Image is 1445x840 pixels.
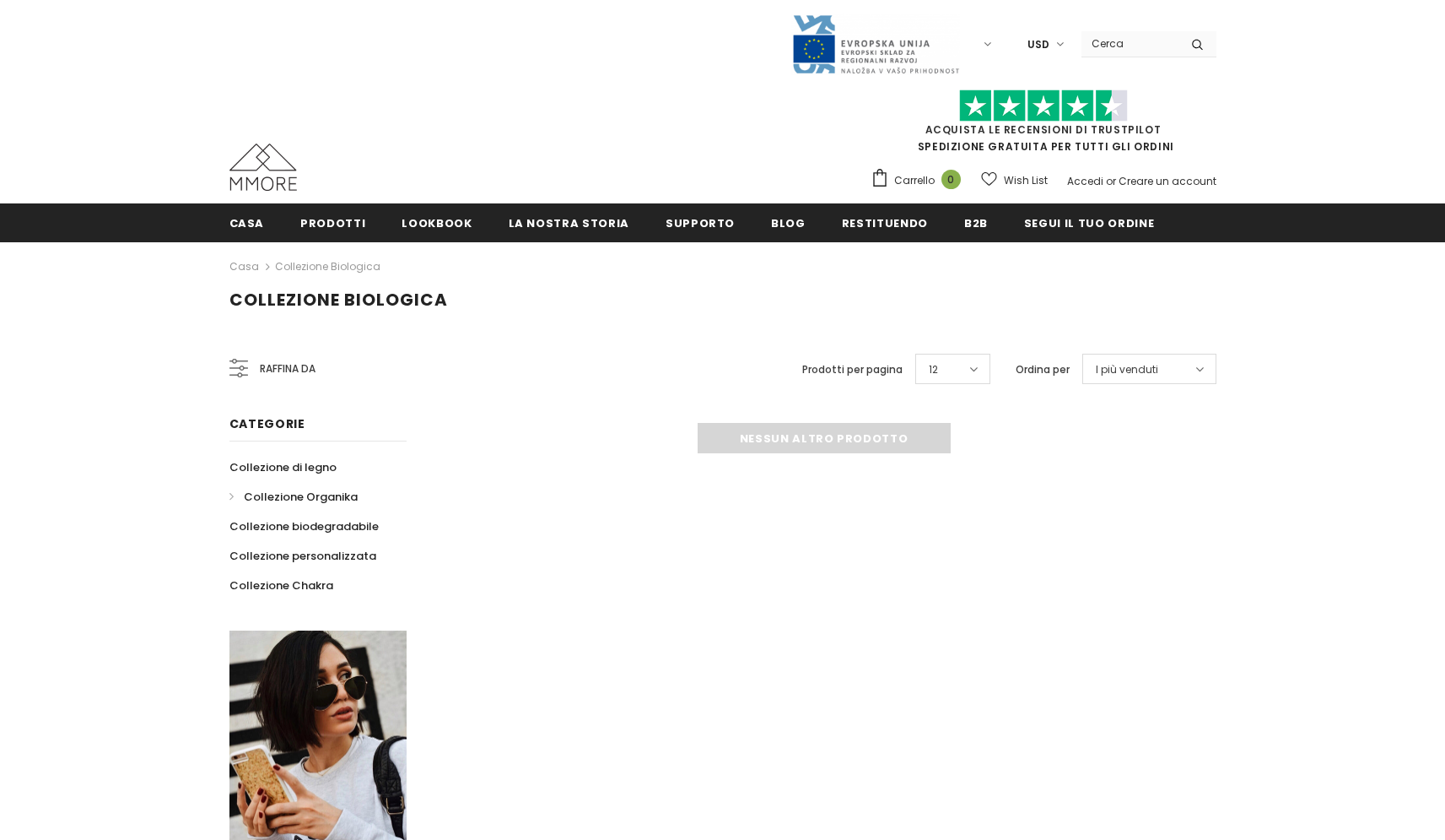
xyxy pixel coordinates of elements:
span: Wish List [1004,172,1048,189]
a: Collezione personalizzata [229,541,376,571]
input: Search Site [1081,31,1178,56]
a: B2B [964,203,988,241]
a: Casa [229,203,265,241]
span: I più venduti [1096,361,1158,378]
label: Prodotti per pagina [802,361,903,378]
span: La nostra storia [509,215,629,231]
span: Collezione di legno [229,459,337,475]
a: Prodotti [300,203,365,241]
a: Accedi [1067,174,1103,188]
span: Raffina da [260,360,315,378]
a: Blog [771,203,806,241]
span: Blog [771,215,806,231]
a: Javni Razpis [791,36,960,51]
span: USD [1027,36,1049,53]
a: Acquista le recensioni di TrustPilot [925,122,1162,137]
span: Restituendo [842,215,928,231]
span: 0 [941,170,961,189]
a: Casa [229,257,259,277]
a: Collezione di legno [229,453,337,482]
span: Categorie [229,415,305,432]
img: Javni Razpis [791,14,960,75]
span: supporto [666,215,735,231]
span: Collezione Chakra [229,577,333,593]
span: Carrello [894,172,935,189]
a: supporto [666,203,735,241]
span: SPEDIZIONE GRATUITA PER TUTTI GLI ORDINI [871,97,1216,154]
a: Carrello 0 [871,168,969,193]
span: or [1106,174,1116,188]
img: Fidati di Pilot Stars [959,89,1128,122]
span: 12 [929,361,938,378]
a: Wish List [981,165,1048,195]
span: Collezione Organika [244,489,358,505]
span: Casa [229,215,265,231]
a: Collezione biologica [275,259,380,274]
a: Collezione Chakra [229,571,333,600]
img: Casi MMORE [229,144,297,191]
span: Prodotti [300,215,365,231]
span: Collezione biologica [229,288,448,312]
a: Segui il tuo ordine [1024,203,1154,241]
a: Collezione biodegradabile [229,512,379,541]
a: Creare un account [1119,174,1216,188]
a: Restituendo [842,203,928,241]
span: Segui il tuo ordine [1024,215,1154,231]
a: Lookbook [402,203,472,241]
a: La nostra storia [509,203,629,241]
span: Lookbook [402,215,472,231]
span: Collezione biodegradabile [229,518,379,534]
label: Ordina per [1016,361,1070,378]
span: B2B [964,215,988,231]
a: Collezione Organika [229,482,358,512]
span: Collezione personalizzata [229,548,376,564]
